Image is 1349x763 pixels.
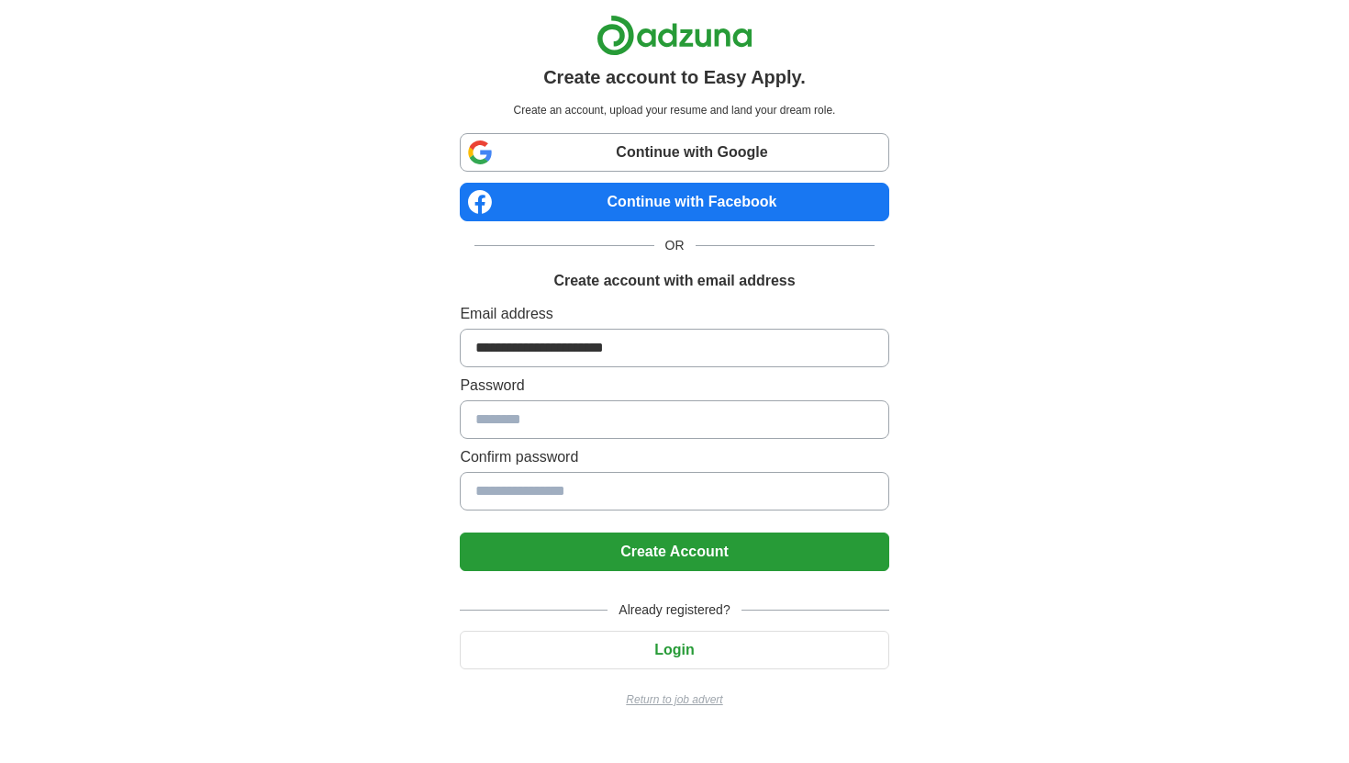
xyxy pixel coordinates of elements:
button: Login [460,631,888,669]
a: Login [460,642,888,657]
p: Create an account, upload your resume and land your dream role. [463,102,885,118]
a: Continue with Google [460,133,888,172]
label: Confirm password [460,446,888,468]
span: Already registered? [608,600,741,620]
h1: Create account with email address [553,270,795,292]
label: Password [460,375,888,397]
button: Create Account [460,533,888,571]
label: Email address [460,303,888,325]
h1: Create account to Easy Apply. [543,63,806,91]
img: Adzuna logo [596,15,753,56]
a: Return to job advert [460,691,888,708]
span: OR [654,236,696,255]
a: Continue with Facebook [460,183,888,221]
